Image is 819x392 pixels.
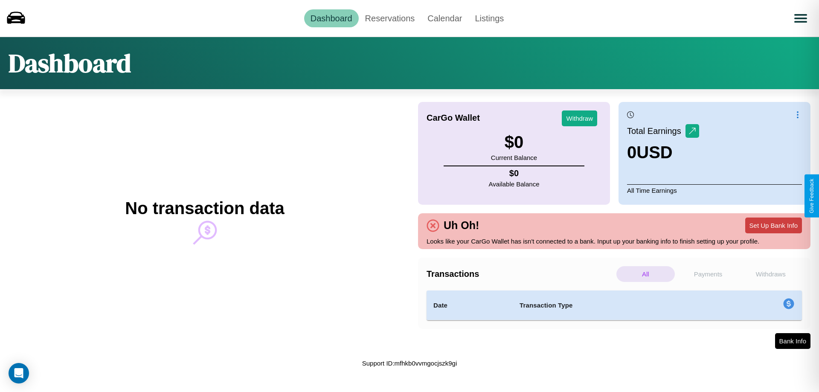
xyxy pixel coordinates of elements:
[439,219,483,232] h4: Uh Oh!
[427,235,802,247] p: Looks like your CarGo Wallet has isn't connected to a bank. Input up your banking info to finish ...
[627,143,699,162] h3: 0 USD
[125,199,284,218] h2: No transaction data
[520,300,713,311] h4: Transaction Type
[562,110,597,126] button: Withdraw
[741,266,800,282] p: Withdraws
[789,6,813,30] button: Open menu
[489,178,540,190] p: Available Balance
[9,363,29,383] div: Open Intercom Messenger
[9,46,131,81] h1: Dashboard
[421,9,468,27] a: Calendar
[627,184,802,196] p: All Time Earnings
[775,333,810,349] button: Bank Info
[489,168,540,178] h4: $ 0
[679,266,738,282] p: Payments
[427,290,802,320] table: simple table
[433,300,506,311] h4: Date
[304,9,359,27] a: Dashboard
[627,123,685,139] p: Total Earnings
[468,9,510,27] a: Listings
[616,266,675,282] p: All
[809,179,815,213] div: Give Feedback
[362,357,457,369] p: Support ID: mfhkb0vvmgocjszk9gi
[745,218,802,233] button: Set Up Bank Info
[427,269,614,279] h4: Transactions
[359,9,421,27] a: Reservations
[491,152,537,163] p: Current Balance
[491,133,537,152] h3: $ 0
[427,113,480,123] h4: CarGo Wallet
